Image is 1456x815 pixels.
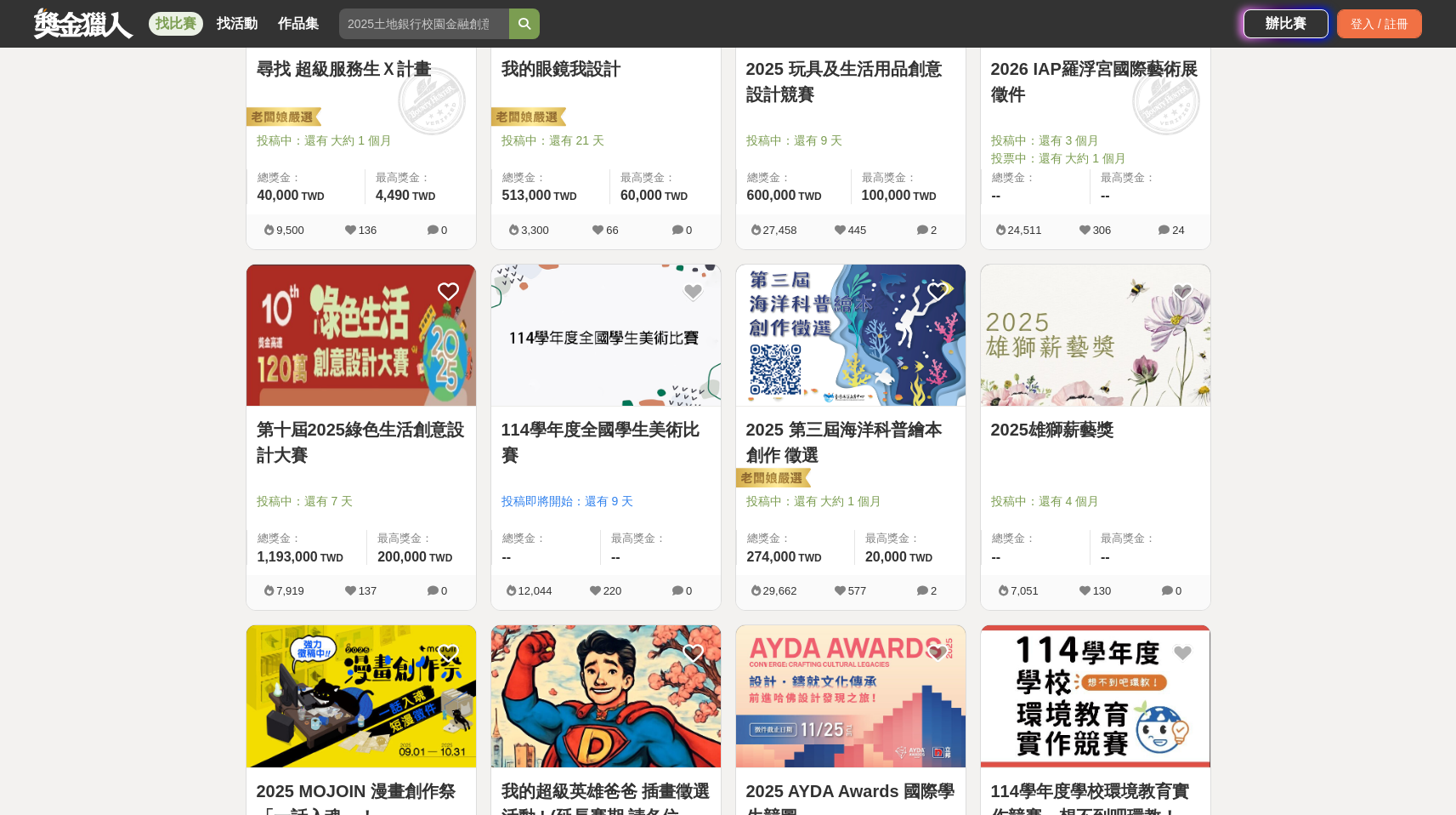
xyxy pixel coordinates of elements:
span: -- [611,550,620,564]
span: 0 [686,584,692,597]
span: 60,000 [620,188,662,202]
span: 總獎金： [258,530,357,547]
span: 投稿中：還有 21 天 [501,132,711,150]
a: Cover Image [981,625,1210,768]
span: 投稿中：還有 7 天 [257,493,466,510]
span: 最高獎金： [1101,169,1200,186]
a: Cover Image [246,625,476,768]
span: TWD [320,552,343,564]
span: 最高獎金： [376,169,466,186]
a: 2025 第三屆海洋科普繪本創作 徵選 [746,417,955,468]
span: 100,000 [862,188,911,202]
a: Cover Image [736,625,966,768]
span: 總獎金： [992,169,1080,186]
a: Cover Image [736,265,966,407]
span: 0 [441,584,447,597]
span: -- [1101,550,1110,564]
span: TWD [798,552,821,564]
span: 0 [686,224,692,237]
a: 2025雄獅薪藝獎 [991,417,1200,442]
span: 600,000 [747,188,796,202]
img: Cover Image [736,625,966,767]
span: 總獎金： [992,530,1080,547]
span: 投票中：還有 大約 1 個月 [991,150,1200,168]
span: 306 [1093,224,1112,237]
span: 20,000 [865,550,907,564]
span: 總獎金： [747,530,844,547]
span: 4,490 [376,188,410,202]
span: 總獎金： [747,169,841,186]
a: 尋找 超級服務生Ｘ計畫 [257,56,466,82]
span: 最高獎金： [611,530,711,547]
img: 老闆娘嚴選 [733,467,811,491]
span: -- [1101,188,1110,202]
img: 老闆娘嚴選 [488,106,566,130]
span: TWD [301,191,324,202]
span: TWD [909,552,932,564]
img: Cover Image [491,625,721,767]
span: 66 [606,224,618,237]
span: 9,500 [276,224,304,237]
img: Cover Image [981,625,1210,767]
span: 3,300 [521,224,549,237]
input: 2025土地銀行校園金融創意挑戰賽：從你出發 開啟智慧金融新頁 [339,9,509,39]
a: 作品集 [271,12,326,36]
span: 最高獎金： [862,169,955,186]
span: 274,000 [747,550,796,564]
span: 130 [1093,584,1112,597]
div: 辦比賽 [1244,9,1329,38]
span: 投稿中：還有 9 天 [746,132,955,150]
span: 220 [603,584,622,597]
a: 我的眼鏡我設計 [501,56,711,82]
span: 136 [359,224,377,237]
span: 最高獎金： [377,530,465,547]
span: 投稿中：還有 3 個月 [991,132,1200,150]
img: Cover Image [246,625,476,767]
span: 577 [848,584,867,597]
a: 114學年度全國學生美術比賽 [501,417,711,468]
span: 513,000 [502,188,552,202]
span: 40,000 [258,188,299,202]
a: Cover Image [491,265,721,407]
span: TWD [412,191,435,202]
span: 137 [359,584,377,597]
span: 12,044 [518,584,552,597]
a: 2026 IAP羅浮宮國際藝術展徵件 [991,56,1200,107]
span: TWD [798,191,821,202]
span: 24 [1172,224,1184,237]
img: 老闆娘嚴選 [243,106,321,130]
a: 第十屆2025綠色生活創意設計大賽 [257,417,466,468]
span: 27,458 [763,224,797,237]
span: -- [992,188,1001,202]
span: 29,662 [763,584,797,597]
img: Cover Image [246,265,476,407]
span: 7,051 [1011,584,1039,597]
a: 2025 玩具及生活用品創意設計競賽 [746,56,955,107]
span: 總獎金： [258,169,354,186]
span: TWD [913,191,936,202]
span: 1,193,000 [258,550,318,564]
span: 投稿中：還有 4 個月 [991,493,1200,510]
span: 投稿中：還有 大約 1 個月 [746,493,955,510]
span: TWD [553,191,576,202]
span: TWD [665,191,688,202]
span: 24,511 [1008,224,1042,237]
span: 投稿中：還有 大約 1 個月 [257,132,466,150]
span: 445 [848,224,867,237]
img: Cover Image [491,265,721,407]
span: 0 [1176,584,1181,597]
a: 找活動 [210,12,264,36]
span: 總獎金： [502,169,599,186]
span: 最高獎金： [1101,530,1200,547]
span: -- [502,550,512,564]
div: 登入 / 註冊 [1337,9,1422,38]
img: Cover Image [981,265,1210,407]
span: -- [992,550,1001,564]
span: 0 [441,224,447,237]
span: 200,000 [377,550,427,564]
span: 2 [931,224,937,237]
a: 找比賽 [149,12,203,36]
span: TWD [429,552,452,564]
span: 總獎金： [502,530,591,547]
a: Cover Image [981,265,1210,407]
